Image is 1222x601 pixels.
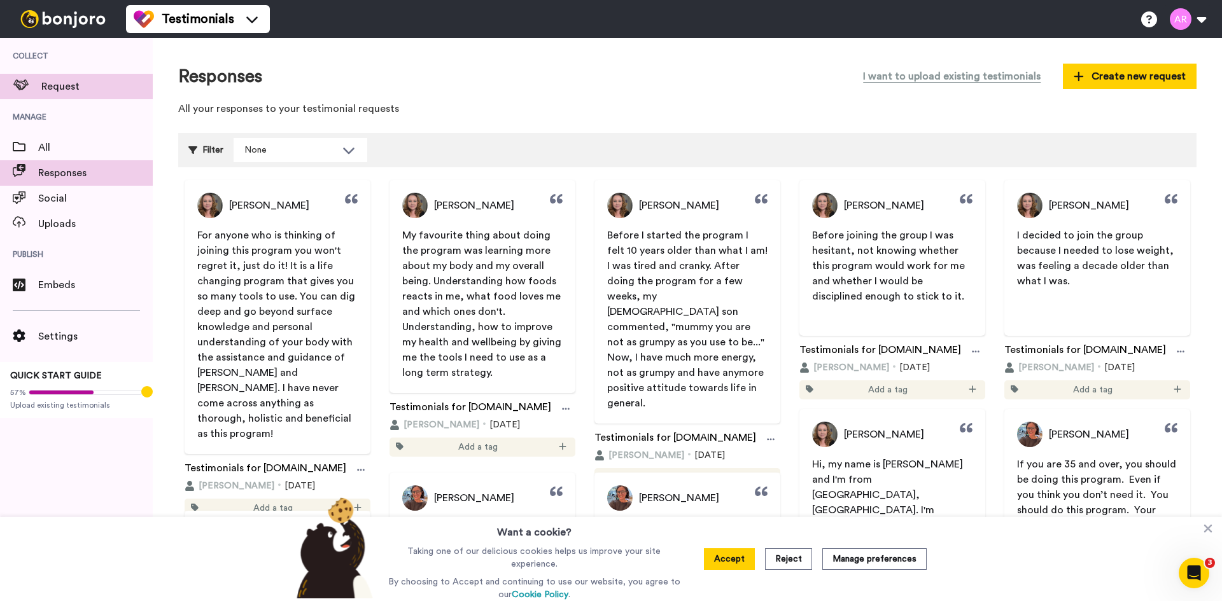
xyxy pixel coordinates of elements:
[812,230,967,301] span: Before joining the group I was hesitant, not knowing whether this program would work for me and w...
[185,480,370,492] div: [DATE]
[704,548,755,570] button: Accept
[178,102,1197,116] p: All your responses to your testimonial requests
[199,480,274,492] span: [PERSON_NAME]
[1074,69,1186,84] span: Create new request
[1004,342,1166,361] a: Testimonials for [DOMAIN_NAME]
[497,517,572,540] h3: Want a cookie?
[404,418,479,431] span: [PERSON_NAME]
[197,230,358,439] span: For anyone who is thinking of joining this program you won't regret it, just do it! It is a life ...
[512,590,568,599] a: Cookie Policy
[608,449,684,462] span: [PERSON_NAME]
[812,422,838,447] img: Profile Picture
[765,548,812,570] button: Reject
[1049,198,1129,213] span: [PERSON_NAME]
[434,198,514,213] span: [PERSON_NAME]
[38,191,153,206] span: Social
[134,9,154,29] img: tm-color.svg
[390,399,551,418] a: Testimonials for [DOMAIN_NAME]
[1018,361,1094,374] span: [PERSON_NAME]
[799,361,889,374] button: [PERSON_NAME]
[639,490,719,506] span: [PERSON_NAME]
[185,480,274,492] button: [PERSON_NAME]
[185,460,346,480] a: Testimonials for [DOMAIN_NAME]
[607,193,633,218] img: Profile Picture
[594,449,780,462] div: [DATE]
[853,64,1050,89] button: I want to upload existing testimonials
[15,10,111,28] img: bj-logo-header-white.svg
[1017,422,1043,447] img: Profile Picture
[38,277,153,293] span: Embeds
[607,230,770,408] span: Before I started the program I felt 10 years older than what I am! I was tired and cranky. After ...
[594,449,684,462] button: [PERSON_NAME]
[639,198,719,213] span: [PERSON_NAME]
[434,490,514,506] span: [PERSON_NAME]
[10,387,26,397] span: 57%
[1179,558,1209,588] iframe: Intercom live chat
[10,400,143,410] span: Upload existing testimonials
[663,471,703,484] span: Add a tag
[244,144,336,156] div: None
[799,342,961,361] a: Testimonials for [DOMAIN_NAME]
[188,138,223,162] div: Filter
[178,67,262,86] h1: Responses
[607,485,633,511] img: Profile Picture
[1049,427,1129,442] span: [PERSON_NAME]
[1205,558,1215,568] span: 3
[402,193,428,218] img: Profile Picture
[868,383,908,396] span: Add a tag
[812,193,838,218] img: Profile Picture
[390,418,575,431] div: [DATE]
[385,576,684,601] p: By choosing to Accept and continuing to use our website, you agree to our .
[1004,361,1094,374] button: [PERSON_NAME]
[1017,193,1043,218] img: Profile Picture
[38,165,153,181] span: Responses
[1017,230,1176,286] span: I decided to join the group because I needed to lose weight, was feeling a decade older than what...
[844,198,924,213] span: [PERSON_NAME]
[799,361,985,374] div: [DATE]
[41,79,153,94] span: Request
[285,497,379,598] img: bear-with-cookie.png
[38,140,153,155] span: All
[162,10,234,28] span: Testimonials
[253,502,293,515] span: Add a tag
[385,545,684,570] p: Taking one of our delicious cookies helps us improve your site experience.
[1063,64,1197,89] button: Create new request
[38,329,153,344] span: Settings
[10,371,102,380] span: QUICK START GUIDE
[402,230,564,378] span: My favourite thing about doing the program was learning more about my body and my overall being. ...
[1004,361,1190,374] div: [DATE]
[229,198,309,213] span: [PERSON_NAME]
[844,427,924,442] span: [PERSON_NAME]
[197,193,223,218] img: Profile Picture
[38,216,153,231] span: Uploads
[594,430,756,449] a: Testimonials for [DOMAIN_NAME]
[390,418,479,431] button: [PERSON_NAME]
[1073,383,1113,396] span: Add a tag
[402,485,428,511] img: Profile Picture
[141,386,153,397] div: Tooltip anchor
[822,548,927,570] button: Manage preferences
[458,441,498,453] span: Add a tag
[813,361,889,374] span: [PERSON_NAME]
